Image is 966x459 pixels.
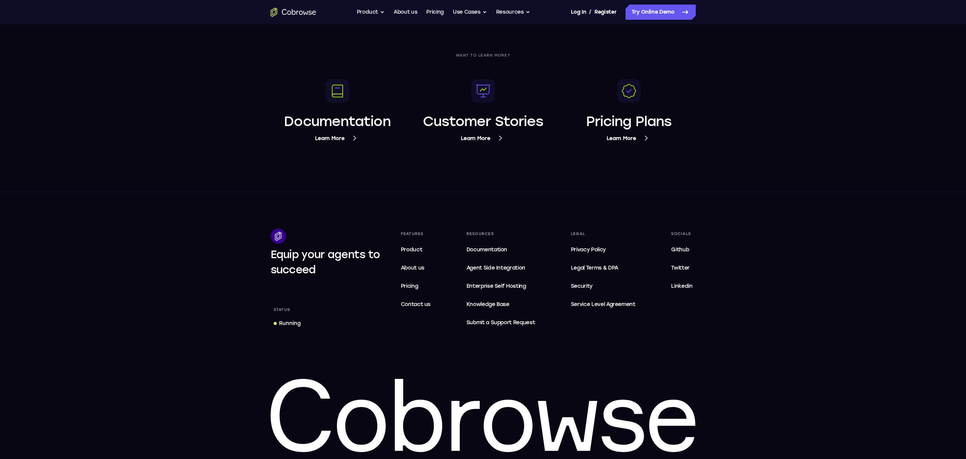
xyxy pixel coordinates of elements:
span: Agent Side Integration [466,263,535,273]
a: Security [568,279,638,294]
a: Log In [571,5,586,20]
span: Security [571,283,593,289]
a: Privacy Policy [568,242,638,257]
div: Socials [668,229,695,239]
a: Register [594,5,616,20]
span: Learn More [315,134,360,143]
a: Pricing [398,279,434,294]
span: Legal Terms & DPA [571,265,618,271]
a: Twitter [668,260,695,276]
a: Pricing Plans Learn More [562,79,696,143]
a: About us [398,260,434,276]
a: Documentation Learn More [271,79,404,143]
h3: Customer Stories [423,112,544,131]
span: Learn More [461,134,506,143]
span: Privacy Policy [571,246,606,253]
span: Contact us [401,301,431,308]
button: Use Cases [453,5,487,20]
span: Service Level Agreement [571,300,635,309]
button: Product [357,5,385,20]
a: Go to the home page [271,8,316,17]
span: Product [401,246,422,253]
h3: Documentation [284,112,390,131]
h2: Want to learn more? [271,53,696,58]
a: Service Level Agreement [568,297,638,312]
a: Legal Terms & DPA [568,260,638,276]
span: Github [671,246,689,253]
h3: Pricing Plans [586,112,671,131]
a: Try Online Demo [626,5,696,20]
img: Documentation icon [271,79,404,103]
div: Features [398,229,434,239]
a: Product [398,242,434,257]
span: Pricing [401,283,418,289]
span: Documentation [466,246,507,253]
span: Submit a Support Request [466,318,535,327]
a: Enterprise Self Hosting [463,279,538,294]
span: About us [401,265,424,271]
span: Knowledge Base [466,301,509,308]
span: Learn More [607,134,651,143]
button: Resources [496,5,530,20]
div: Status [271,304,293,315]
a: Customer Stories Learn More [416,79,550,143]
a: Running [271,317,304,330]
div: Legal [568,229,638,239]
span: Equip your agents to succeed [271,248,380,276]
span: Linkedin [671,283,692,289]
a: About us [394,5,417,20]
a: Linkedin [668,279,695,294]
a: Contact us [398,297,434,312]
a: Github [668,242,695,257]
a: Pricing [426,5,444,20]
img: Pricing icon [562,79,696,103]
span: Enterprise Self Hosting [466,282,535,291]
a: Submit a Support Request [463,315,538,330]
img: Customer Stories icon [416,79,550,103]
span: / [589,8,591,17]
a: Agent Side Integration [463,260,538,276]
div: Resources [463,229,538,239]
span: Twitter [671,265,690,271]
div: Running [279,320,301,327]
a: Documentation [463,242,538,257]
a: Knowledge Base [463,297,538,312]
